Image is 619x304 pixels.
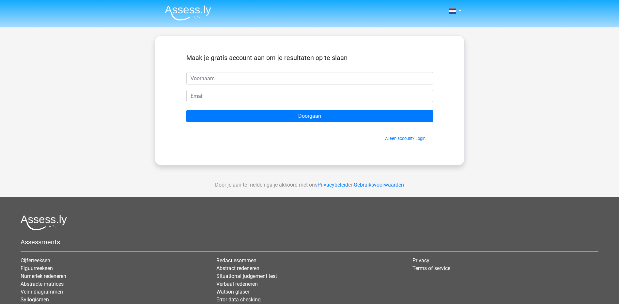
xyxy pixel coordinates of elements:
img: Assessly logo [21,215,67,230]
a: Error data checking [216,296,261,303]
h5: Maak je gratis account aan om je resultaten op te slaan [186,54,433,62]
h5: Assessments [21,238,598,246]
input: Email [186,90,433,102]
input: Voornaam [186,72,433,84]
a: Cijferreeksen [21,257,50,264]
a: Abstract redeneren [216,265,259,271]
a: Al een account? Login [385,136,426,141]
a: Abstracte matrices [21,281,64,287]
a: Privacybeleid [317,182,348,188]
a: Situational judgement test [216,273,277,279]
a: Venn diagrammen [21,289,63,295]
a: Syllogismen [21,296,49,303]
a: Numeriek redeneren [21,273,66,279]
input: Doorgaan [186,110,433,122]
a: Terms of service [412,265,450,271]
a: Privacy [412,257,429,264]
a: Verbaal redeneren [216,281,258,287]
a: Figuurreeksen [21,265,53,271]
img: Assessly [165,5,211,21]
a: Redactiesommen [216,257,256,264]
a: Gebruiksvoorwaarden [354,182,404,188]
a: Watson glaser [216,289,249,295]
